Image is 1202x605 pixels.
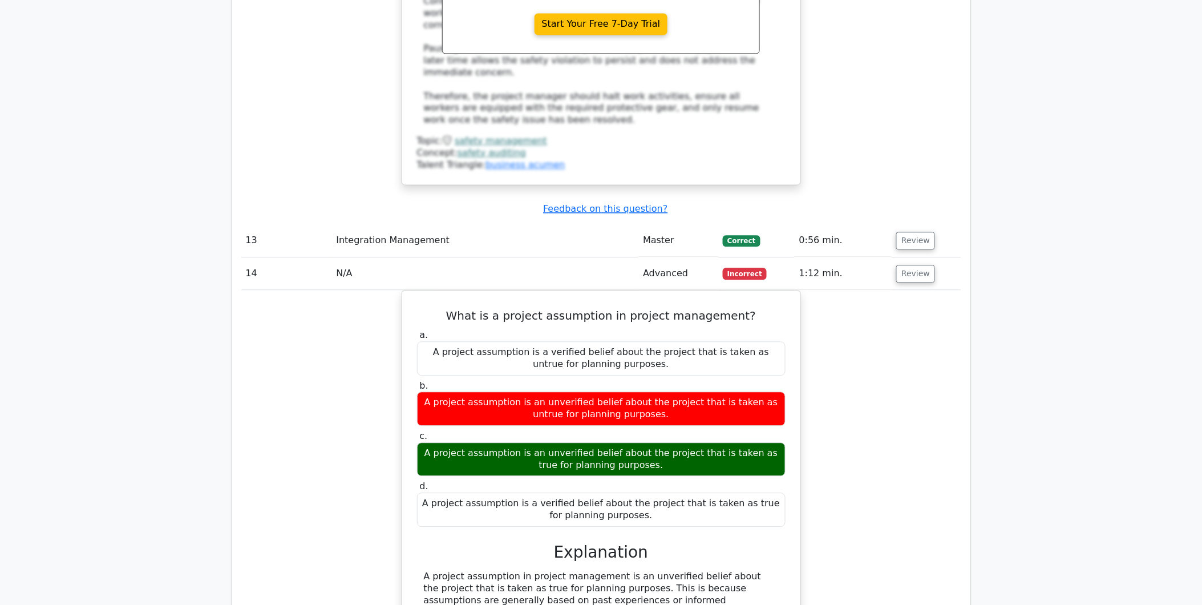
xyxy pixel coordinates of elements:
[723,268,767,279] span: Incorrect
[241,224,332,257] td: 13
[417,341,786,376] div: A project assumption is a verified belief about the project that is taken as untrue for planning ...
[420,380,428,391] span: b.
[723,235,760,247] span: Correct
[458,147,526,158] a: safety auditing
[417,392,786,426] div: A project assumption is an unverified belief about the project that is taken as untrue for planni...
[543,203,667,214] a: Feedback on this question?
[420,329,428,340] span: a.
[331,257,638,290] td: N/A
[417,147,786,159] div: Concept:
[331,224,638,257] td: Integration Management
[485,159,565,170] a: business acumen
[417,135,786,147] div: Topic:
[416,309,787,322] h5: What is a project assumption in project management?
[896,232,935,249] button: Review
[241,257,332,290] td: 14
[795,257,892,290] td: 1:12 min.
[535,13,668,35] a: Start Your Free 7-Day Trial
[417,493,786,527] div: A project assumption is a verified belief about the project that is taken as true for planning pu...
[455,135,547,146] a: safety management
[420,481,428,491] span: d.
[795,224,892,257] td: 0:56 min.
[896,265,935,283] button: Review
[417,442,786,477] div: A project assumption is an unverified belief about the project that is taken as true for planning...
[638,224,718,257] td: Master
[424,543,779,562] h3: Explanation
[638,257,718,290] td: Advanced
[417,135,786,171] div: Talent Triangle:
[420,430,428,441] span: c.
